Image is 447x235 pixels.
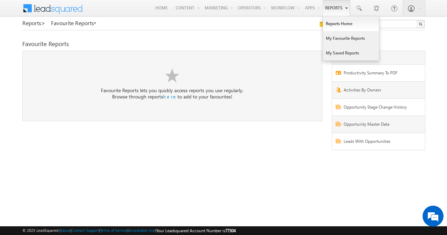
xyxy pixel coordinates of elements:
a: Opportunity Stage Change History [344,104,413,112]
div: Favourite Reports lets you quickly access reports you use regularly. Browse through reports to ad... [23,87,322,100]
img: Report [336,87,341,92]
img: Report [336,104,341,109]
a: About [60,228,71,233]
a: Opportunity Master Data [344,121,413,129]
a: My Saved Reports [323,46,379,60]
img: Report [336,138,341,144]
img: Manage all your saved reports! [320,21,327,28]
a: Terms of Service [100,228,127,233]
a: Acceptable Use [129,228,155,233]
div: Favourite Reports [22,41,425,47]
span: Your Leadsquared Account Number is [156,228,236,233]
a: Activities By Owners [344,87,413,95]
span: © 2025 LeadSquared | | | | | [22,227,236,234]
a: Productivity Summary To PDF [344,70,413,78]
a: Reports Home [323,16,379,31]
a: Favourite Reports [51,20,97,26]
img: No data found [165,68,179,82]
img: Report [336,121,341,126]
a: My Favourite Reports [323,31,379,46]
img: Report [336,71,341,75]
span: 77304 [225,228,236,233]
a: Reports> [22,20,45,26]
a: Contact Support [72,228,99,233]
a: here [163,94,177,100]
a: Leads With Opportunities [344,138,413,146]
span: > [41,19,45,27]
